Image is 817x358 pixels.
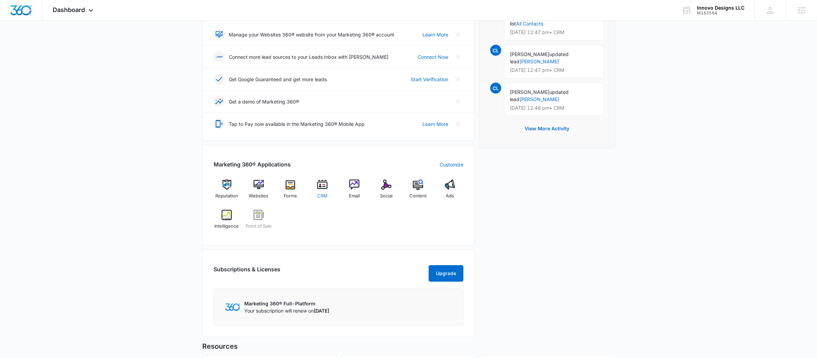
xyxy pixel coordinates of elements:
span: Forms [284,193,297,199]
span: Ads [446,193,454,199]
button: Close [452,51,463,62]
span: CL [490,83,501,94]
a: Social [373,180,399,204]
a: Customize [440,161,463,168]
p: Connect more lead sources to your Leads Inbox with [PERSON_NAME] [229,53,388,61]
span: Social [380,193,393,199]
button: Close [452,118,463,129]
a: Content [405,180,431,204]
div: account id [697,11,744,15]
a: Connect Now [418,53,448,61]
span: CL [490,45,501,56]
a: Websites [245,180,272,204]
a: Learn More [422,120,448,128]
p: Your subscription will renew on [244,307,329,314]
button: Close [452,96,463,107]
span: Point of Sale [246,223,272,230]
h5: Resources [202,341,615,351]
p: Tap to Pay now available in the Marketing 360® Mobile App [229,120,365,128]
button: View More Activity [518,120,576,137]
a: Email [341,180,368,204]
a: [PERSON_NAME] [519,96,559,102]
p: Get Google Guaranteed and get more leads [229,76,327,83]
h2: Marketing 360® Applications [214,160,291,169]
span: Reputation [215,193,238,199]
a: Start Verification [411,76,448,83]
span: Websites [249,193,268,199]
a: Intelligence [214,210,240,235]
p: Marketing 360® Full-Platform [244,300,329,307]
p: Manage your Websites 360® website from your Marketing 360® account [229,31,394,38]
a: Learn More [422,31,448,38]
a: [PERSON_NAME] [519,58,559,64]
div: account name [697,5,744,11]
span: Dashboard [53,6,85,13]
span: Content [409,193,427,199]
p: [DATE] 12:47 pm • CRM [510,68,598,73]
button: Upgrade [429,265,463,282]
h2: Subscriptions & Licenses [214,265,280,279]
span: CRM [317,193,327,199]
span: Email [349,193,360,199]
p: [DATE] 12:47 pm • CRM [510,30,598,35]
p: [DATE] 12:46 pm • CRM [510,106,598,110]
span: [DATE] [314,308,329,314]
a: Forms [277,180,304,204]
span: [PERSON_NAME] [510,89,549,95]
a: CRM [309,180,336,204]
a: Ads [437,180,463,204]
span: [PERSON_NAME] [510,51,549,57]
p: Get a demo of Marketing 360® [229,98,299,105]
a: Point of Sale [245,210,272,235]
img: Marketing 360 Logo [225,303,240,311]
a: All Contacts [516,21,543,26]
a: Reputation [214,180,240,204]
button: Close [452,74,463,85]
button: Close [452,29,463,40]
span: Intelligence [214,223,239,230]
